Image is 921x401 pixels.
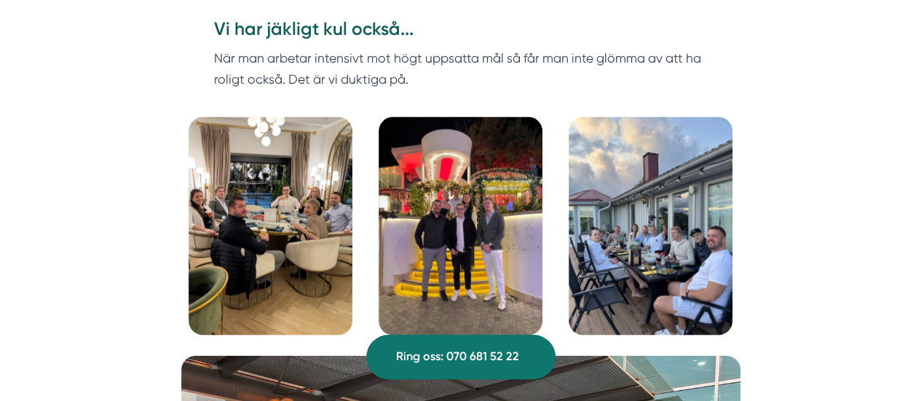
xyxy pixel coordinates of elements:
img: Företagsbild på Smartproduktion – Ett företag i Borlänge [189,117,352,336]
img: Företagsbild på Smartproduktion – Ett företag i Dalarnas län 2025 [569,117,732,336]
a: Ring oss: 070 681 52 22 [366,335,556,379]
span: Ring oss: 070 681 52 22 [396,347,519,366]
img: Företagsbild på Smartproduktion – Ett företag i Borlänge [379,117,542,336]
h3: Vi har jäkligt kul också... [214,17,707,49]
p: När man arbetar intensivt mot högt uppsatta mål så får man inte glömma av att ha roligt också. De... [214,48,707,89]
